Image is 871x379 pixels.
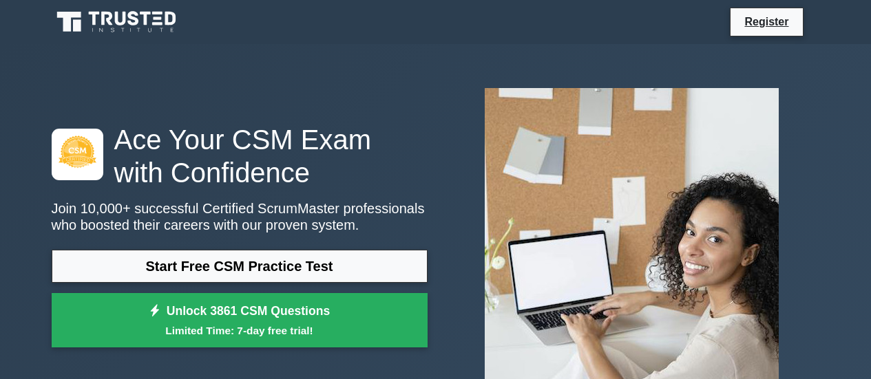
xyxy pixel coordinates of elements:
[69,323,410,338] small: Limited Time: 7-day free trial!
[52,250,428,283] a: Start Free CSM Practice Test
[52,293,428,348] a: Unlock 3861 CSM QuestionsLimited Time: 7-day free trial!
[736,13,797,30] a: Register
[52,200,428,233] p: Join 10,000+ successful Certified ScrumMaster professionals who boosted their careers with our pr...
[52,123,428,189] h1: Ace Your CSM Exam with Confidence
